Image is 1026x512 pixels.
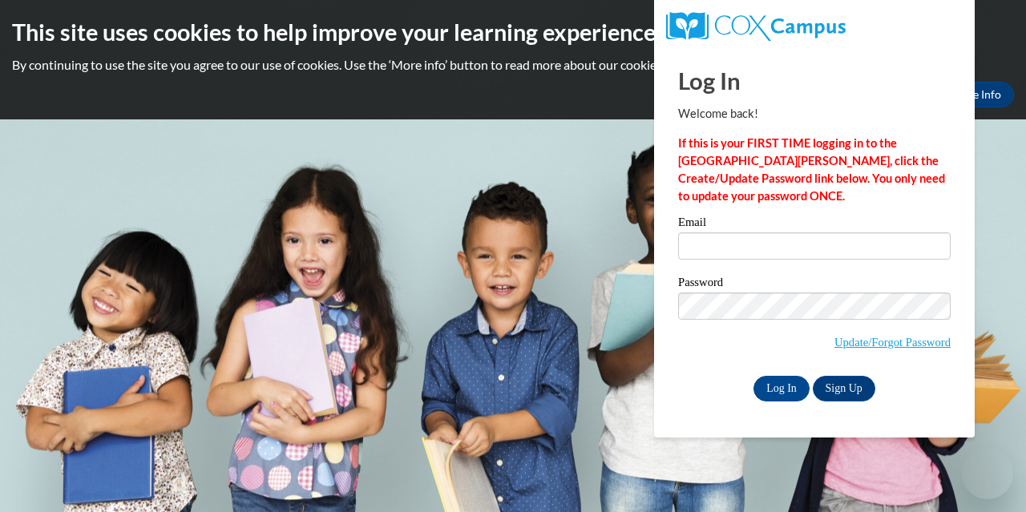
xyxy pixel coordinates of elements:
h2: This site uses cookies to help improve your learning experience. [12,16,1014,48]
iframe: Button to launch messaging window [962,448,1013,499]
a: Update/Forgot Password [834,336,951,349]
input: Log In [753,376,810,401]
strong: If this is your FIRST TIME logging in to the [GEOGRAPHIC_DATA][PERSON_NAME], click the Create/Upd... [678,136,945,203]
a: Sign Up [813,376,875,401]
label: Email [678,216,951,232]
p: By continuing to use the site you agree to our use of cookies. Use the ‘More info’ button to read... [12,56,1014,74]
label: Password [678,276,951,292]
img: COX Campus [666,12,846,41]
p: Welcome back! [678,105,951,123]
h1: Log In [678,64,951,97]
a: More Info [939,82,1014,107]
